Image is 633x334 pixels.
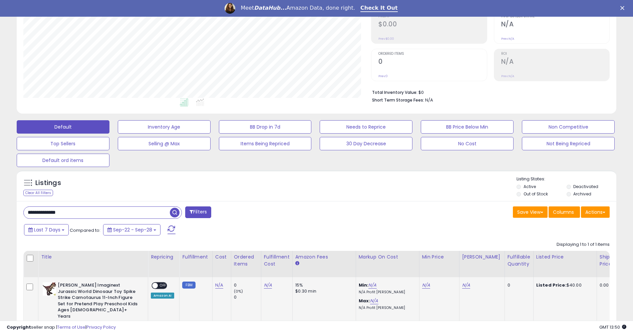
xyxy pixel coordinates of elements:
[359,290,414,295] p: N/A Profit [PERSON_NAME]
[103,224,161,235] button: Sep-22 - Sep-28
[378,20,487,29] h2: $0.00
[370,298,378,304] a: N/A
[295,261,299,267] small: Amazon Fees.
[372,90,417,95] b: Total Inventory Value:
[7,324,116,331] div: seller snap | |
[57,324,85,330] a: Terms of Use
[360,5,398,12] a: Check It Out
[501,52,609,56] span: ROI
[23,190,53,196] div: Clear All Filters
[234,282,261,288] div: 0
[524,184,536,189] label: Active
[524,191,548,197] label: Out of Stock
[234,294,261,300] div: 0
[7,324,31,330] strong: Copyright
[462,282,470,289] a: N/A
[118,120,211,134] button: Inventory Age
[600,282,611,288] div: 0.00
[225,3,235,14] img: Profile image for Georgie
[557,241,610,248] div: Displaying 1 to 1 of 1 items
[501,58,609,67] h2: N/A
[58,282,139,321] b: [PERSON_NAME] Imaginext Jurassic World Dinosaur Toy Spike Strike Carnotaurus 11-Inch Figure Set f...
[254,5,286,11] i: DataHub...
[219,120,312,134] button: BB Drop in 7d
[34,226,60,233] span: Last 7 Days
[573,184,598,189] label: Deactivated
[522,137,615,150] button: Not Being Repriced
[264,282,272,289] a: N/A
[378,15,487,18] span: Profit
[501,20,609,29] h2: N/A
[118,137,211,150] button: Selling @ Max
[421,137,514,150] button: No Cost
[378,52,487,56] span: Ordered Items
[553,209,574,215] span: Columns
[234,254,258,268] div: Ordered Items
[581,206,610,218] button: Actions
[600,254,613,268] div: Ship Price
[320,120,412,134] button: Needs to Reprice
[359,282,369,288] b: Min:
[501,15,609,18] span: Avg. Buybox Share
[70,227,100,233] span: Compared to:
[151,293,174,299] div: Amazon AI
[41,254,145,261] div: Title
[425,97,433,103] span: N/A
[378,37,394,41] small: Prev: $0.00
[295,254,353,261] div: Amazon Fees
[264,254,290,268] div: Fulfillment Cost
[158,283,169,289] span: OFF
[536,282,592,288] div: $40.00
[215,282,223,289] a: N/A
[17,137,109,150] button: Top Sellers
[215,254,228,261] div: Cost
[43,282,56,296] img: 41z1JVgO6NL._SL40_.jpg
[182,254,209,261] div: Fulfillment
[513,206,548,218] button: Save View
[599,324,626,330] span: 2025-10-10 13:50 GMT
[422,282,430,289] a: N/A
[182,282,195,289] small: FBM
[536,282,567,288] b: Listed Price:
[295,288,351,294] div: $0.30 min
[320,137,412,150] button: 30 Day Decrease
[17,120,109,134] button: Default
[359,298,370,304] b: Max:
[378,74,388,78] small: Prev: 0
[378,58,487,67] h2: 0
[421,120,514,134] button: BB Price Below Min
[508,254,531,268] div: Fulfillable Quantity
[185,206,211,218] button: Filters
[151,254,177,261] div: Repricing
[620,6,627,10] div: Close
[359,254,416,261] div: Markup on Cost
[372,97,424,103] b: Short Term Storage Fees:
[17,154,109,167] button: Default ord items
[295,282,351,288] div: 15%
[549,206,580,218] button: Columns
[368,282,376,289] a: N/A
[234,289,243,294] small: (0%)
[219,137,312,150] button: Items Being Repriced
[113,226,152,233] span: Sep-22 - Sep-28
[462,254,502,261] div: [PERSON_NAME]
[86,324,116,330] a: Privacy Policy
[356,251,419,277] th: The percentage added to the cost of goods (COGS) that forms the calculator for Min & Max prices.
[517,176,616,182] p: Listing States:
[372,88,605,96] li: $0
[24,224,69,235] button: Last 7 Days
[501,74,514,78] small: Prev: N/A
[508,282,528,288] div: 0
[536,254,594,261] div: Listed Price
[422,254,456,261] div: Min Price
[501,37,514,41] small: Prev: N/A
[522,120,615,134] button: Non Competitive
[573,191,591,197] label: Archived
[241,5,355,11] div: Meet Amazon Data, done right.
[359,306,414,310] p: N/A Profit [PERSON_NAME]
[35,178,61,188] h5: Listings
